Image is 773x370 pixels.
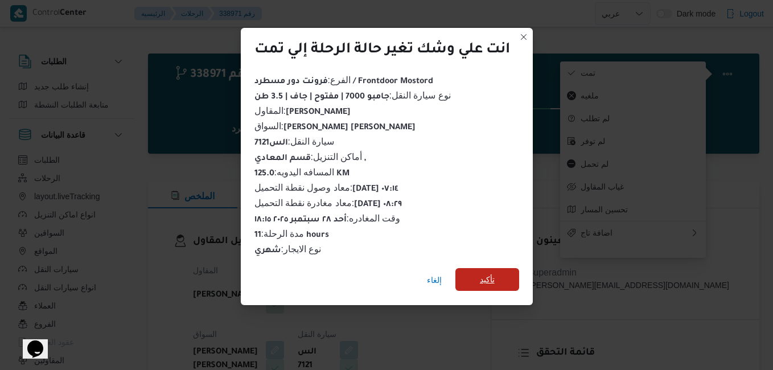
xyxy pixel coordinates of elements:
span: المقاول : [254,106,351,116]
div: انت علي وشك تغير حالة الرحلة إلي تمت [254,42,510,60]
span: وقت المغادره : [254,213,401,223]
b: [DATE] ٠٨:٢٩ [354,200,402,209]
b: فرونت دور مسطرد / Frontdoor Mostord [254,77,433,87]
button: إلغاء [422,269,446,291]
span: مدة الرحلة : [254,229,330,239]
span: معاد مغادرة نقطة التحميل : [254,198,402,208]
span: سيارة النقل : [254,137,335,146]
b: قسم المعادي , [254,154,367,163]
b: 11 hours [254,231,330,240]
span: إلغاء [427,273,442,287]
b: [PERSON_NAME] [PERSON_NAME] [283,124,416,133]
b: جامبو 7000 | مفتوح | جاف | 3.5 طن [254,93,389,102]
b: أحد ٢٨ سبتمبر ٢٠٢٥ ١٨:١٥ [254,216,347,225]
b: [PERSON_NAME] [286,108,351,117]
span: أماكن التنزيل : [254,152,367,162]
span: تأكيد [480,273,495,286]
span: المسافه اليدويه : [254,167,350,177]
b: [DATE] ٠٧:١٤ [352,185,398,194]
span: السواق : [254,121,416,131]
span: نوع الايجار : [254,244,322,254]
span: معاد وصول نقطة التحميل : [254,183,399,192]
iframe: chat widget [11,324,48,359]
b: شهري [254,246,281,256]
span: الفرع : [254,75,433,85]
button: تأكيد [455,268,519,291]
span: نوع سيارة النقل : [254,91,451,100]
b: 125.0 KM [254,170,350,179]
b: الس7121 [254,139,288,148]
button: Closes this modal window [517,30,531,44]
